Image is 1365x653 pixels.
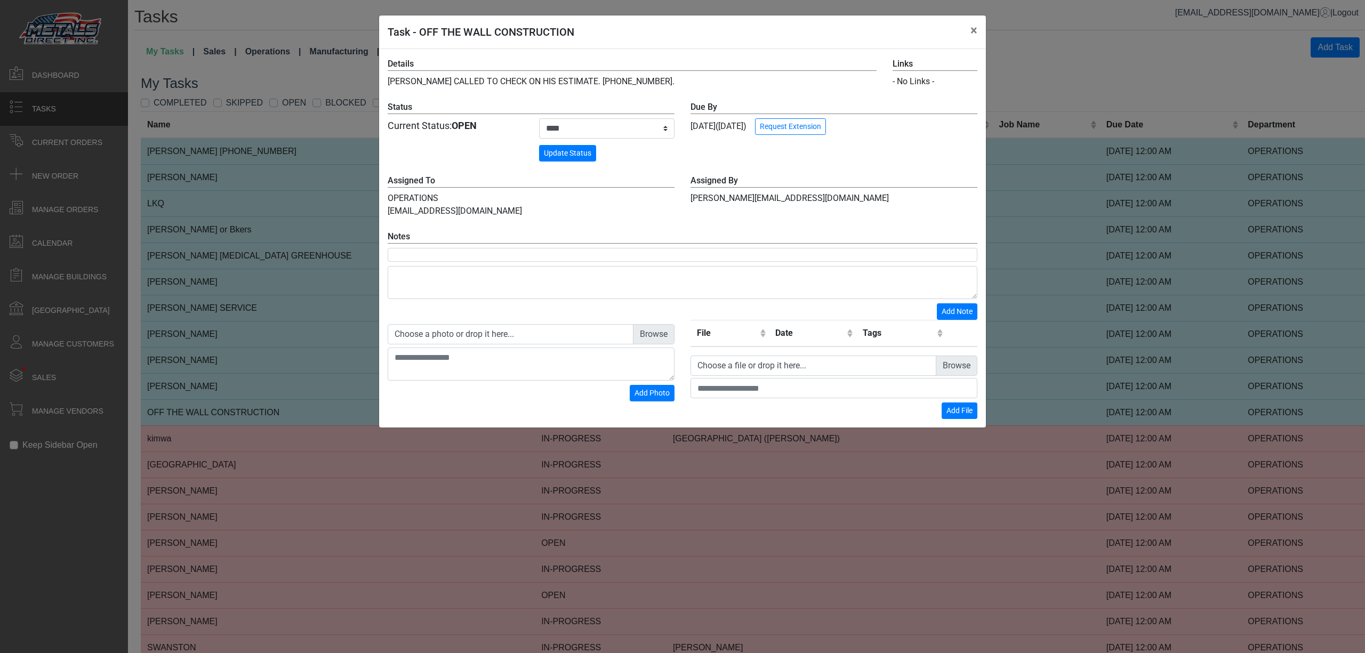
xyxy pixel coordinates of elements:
[452,120,477,131] strong: OPEN
[635,389,670,397] span: Add Photo
[760,122,821,131] span: Request Extension
[388,101,675,114] label: Status
[690,101,977,135] div: [DATE] ([DATE])
[388,174,675,188] label: Assigned To
[539,145,596,162] button: Update Status
[863,327,934,340] div: Tags
[946,320,977,347] th: Remove
[380,174,682,217] div: OPERATIONS [EMAIL_ADDRESS][DOMAIN_NAME]
[690,174,977,188] label: Assigned By
[942,402,977,419] button: Add File
[942,307,973,316] span: Add Note
[388,58,877,71] label: Details
[755,118,826,135] button: Request Extension
[893,75,977,88] div: - No Links -
[388,118,523,133] div: Current Status:
[388,230,977,244] label: Notes
[697,327,757,340] div: File
[937,303,977,320] button: Add Note
[630,385,675,401] button: Add Photo
[388,24,574,40] h5: Task - OFF THE WALL CONSTRUCTION
[775,327,845,340] div: Date
[893,58,977,71] label: Links
[380,58,885,88] div: [PERSON_NAME] CALLED TO CHECK ON HIS ESTIMATE. [PHONE_NUMBER].
[544,149,591,157] span: Update Status
[690,101,977,114] label: Due By
[962,15,986,45] button: Close
[682,174,985,217] div: [PERSON_NAME][EMAIL_ADDRESS][DOMAIN_NAME]
[946,406,973,415] span: Add File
